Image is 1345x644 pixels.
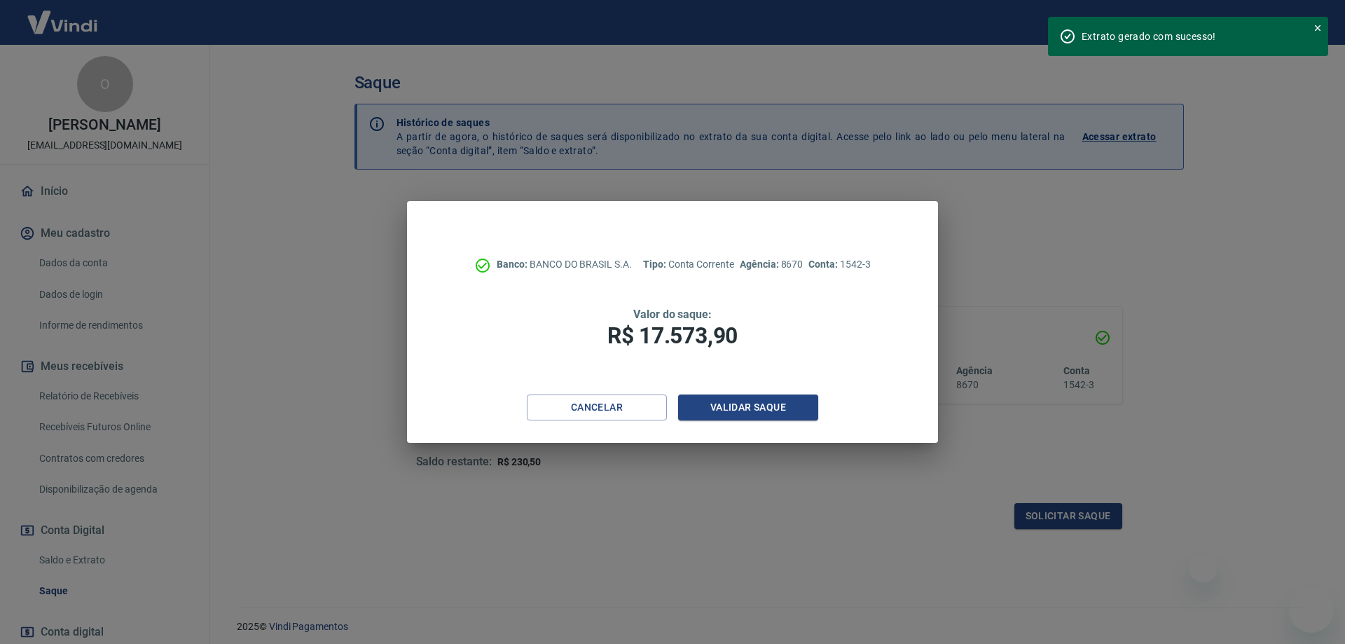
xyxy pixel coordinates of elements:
span: Tipo: [643,259,668,270]
button: Cancelar [527,395,667,420]
iframe: Botão para abrir a janela de mensagens [1289,588,1334,633]
p: 8670 [740,257,803,272]
p: BANCO DO BRASIL S.A. [497,257,632,272]
p: Conta Corrente [643,257,734,272]
span: Conta: [808,259,840,270]
span: Valor do saque: [633,308,712,321]
span: Banco: [497,259,530,270]
button: Validar saque [678,395,818,420]
span: R$ 17.573,90 [607,322,738,349]
div: Extrato gerado com sucesso! [1082,29,1296,43]
p: 1542-3 [808,257,870,272]
span: Agência: [740,259,781,270]
iframe: Fechar mensagem [1189,554,1217,582]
